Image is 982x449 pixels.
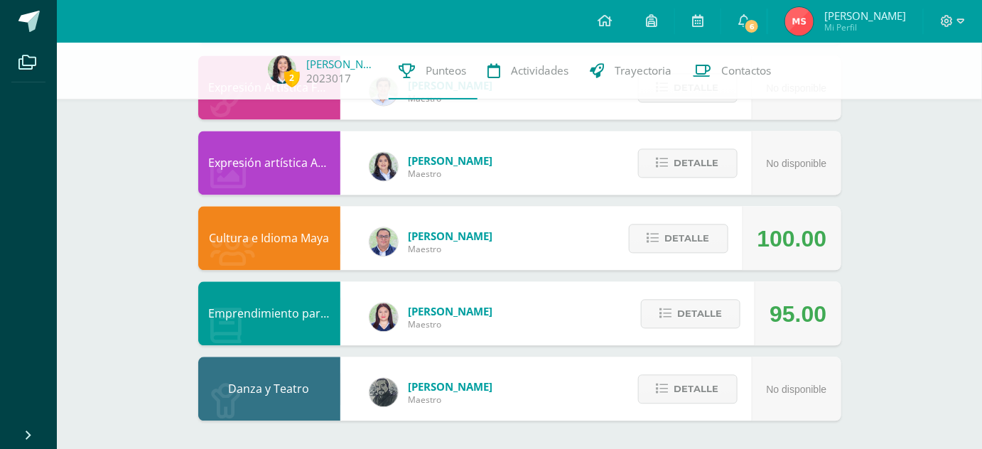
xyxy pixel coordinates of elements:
a: Trayectoria [580,43,683,99]
span: Maestro [409,168,493,180]
span: Trayectoria [615,63,672,78]
div: Emprendimiento para la Productividad [198,281,340,345]
img: fb703a472bdb86d4ae91402b7cff009e.png [785,7,814,36]
a: [PERSON_NAME] [307,57,378,71]
span: Contactos [722,63,772,78]
span: [PERSON_NAME] [409,304,493,318]
div: 100.00 [757,207,827,271]
div: Danza y Teatro [198,357,340,421]
a: Punteos [389,43,477,99]
span: [PERSON_NAME] [409,153,493,168]
button: Detalle [638,374,738,404]
span: Maestro [409,318,493,330]
button: Detalle [638,148,738,178]
span: Detalle [677,301,722,327]
span: 6 [744,18,760,34]
span: No disponible [767,158,827,169]
span: Mi Perfil [824,21,906,33]
div: Expresión artística ARTES PLÁSTICAS [198,131,340,195]
a: Actividades [477,43,580,99]
span: 2 [284,69,300,87]
span: No disponible [767,384,827,395]
span: [PERSON_NAME] [409,379,493,394]
span: Actividades [512,63,569,78]
div: 95.00 [770,282,826,346]
div: Cultura e Idioma Maya [198,206,340,270]
span: Detalle [674,150,719,176]
span: Detalle [674,376,719,402]
span: Punteos [426,63,467,78]
img: a452c7054714546f759a1a740f2e8572.png [369,303,398,331]
span: Maestro [409,394,493,406]
span: Maestro [409,243,493,255]
img: 6e225fc003bfcfe63679bea112e55f59.png [268,55,296,84]
a: 2023017 [307,71,352,86]
img: 4a4aaf78db504b0aa81c9e1154a6f8e5.png [369,152,398,180]
button: Detalle [629,224,728,253]
img: c1c1b07ef08c5b34f56a5eb7b3c08b85.png [369,227,398,256]
a: Contactos [683,43,782,99]
span: Detalle [665,225,710,251]
span: [PERSON_NAME] [824,9,906,23]
span: [PERSON_NAME] [409,229,493,243]
img: 8ba24283638e9cc0823fe7e8b79ee805.png [369,378,398,406]
button: Detalle [641,299,740,328]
